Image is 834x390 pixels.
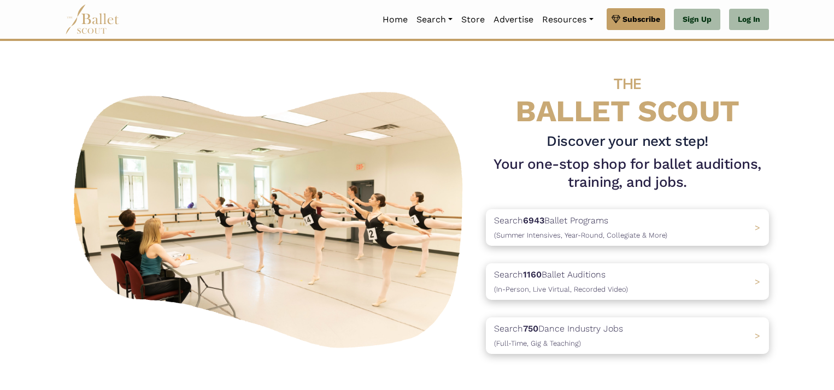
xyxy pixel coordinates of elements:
b: 6943 [523,215,544,226]
span: THE [614,75,641,93]
span: > [755,330,760,341]
b: 1160 [523,269,542,280]
span: > [755,276,760,287]
span: (In-Person, Live Virtual, Recorded Video) [494,285,628,293]
h1: Your one-stop shop for ballet auditions, training, and jobs. [486,155,769,192]
a: Search [412,8,457,31]
a: Search1160Ballet Auditions(In-Person, Live Virtual, Recorded Video) > [486,263,769,300]
img: gem.svg [612,13,620,25]
p: Search Ballet Auditions [494,268,628,296]
a: Home [378,8,412,31]
a: Subscribe [607,8,665,30]
b: 750 [523,323,538,334]
a: Store [457,8,489,31]
p: Search Dance Industry Jobs [494,322,623,350]
a: Search750Dance Industry Jobs(Full-Time, Gig & Teaching) > [486,317,769,354]
span: (Full-Time, Gig & Teaching) [494,339,581,347]
p: Search Ballet Programs [494,214,667,241]
a: Advertise [489,8,538,31]
a: Search6943Ballet Programs(Summer Intensives, Year-Round, Collegiate & More)> [486,209,769,246]
a: Sign Up [674,9,720,31]
a: Resources [538,8,597,31]
img: A group of ballerinas talking to each other in a ballet studio [65,80,477,354]
span: (Summer Intensives, Year-Round, Collegiate & More) [494,231,667,239]
h3: Discover your next step! [486,132,769,151]
h4: BALLET SCOUT [486,63,769,128]
span: Subscribe [622,13,660,25]
a: Log In [729,9,769,31]
span: > [755,222,760,233]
